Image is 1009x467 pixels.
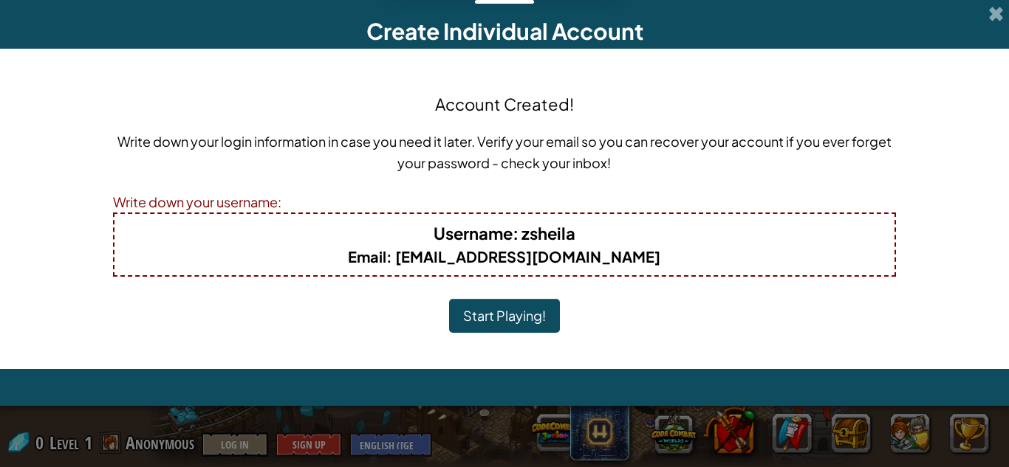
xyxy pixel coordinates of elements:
b: : [EMAIL_ADDRESS][DOMAIN_NAME] [348,247,660,266]
span: Email [348,247,386,266]
button: Start Playing! [449,299,560,333]
h4: Account Created! [435,92,574,116]
b: : zsheila [434,223,575,243]
div: Write down your username: [113,191,897,212]
p: Write down your login information in case you need it later. Verify your email so you can recover... [113,131,897,173]
span: Username [434,223,513,243]
span: Create Individual Account [366,17,643,45]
